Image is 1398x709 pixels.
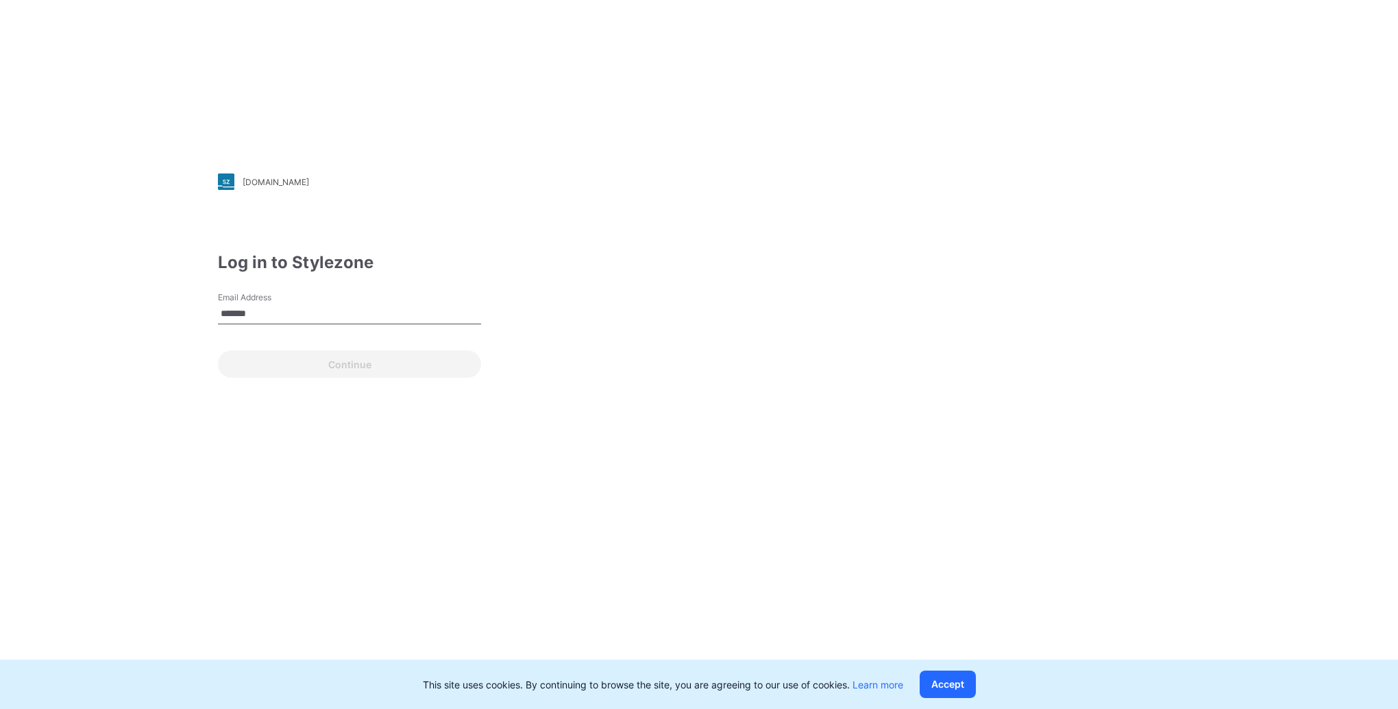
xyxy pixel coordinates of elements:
[1192,34,1364,59] img: browzwear-logo.e42bd6dac1945053ebaf764b6aa21510.svg
[218,291,314,304] label: Email Address
[243,177,309,187] div: [DOMAIN_NAME]
[218,250,481,275] div: Log in to Stylezone
[218,173,481,190] a: [DOMAIN_NAME]
[853,679,903,690] a: Learn more
[423,677,903,692] p: This site uses cookies. By continuing to browse the site, you are agreeing to our use of cookies.
[218,173,234,190] img: stylezone-logo.562084cfcfab977791bfbf7441f1a819.svg
[920,671,976,698] button: Accept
